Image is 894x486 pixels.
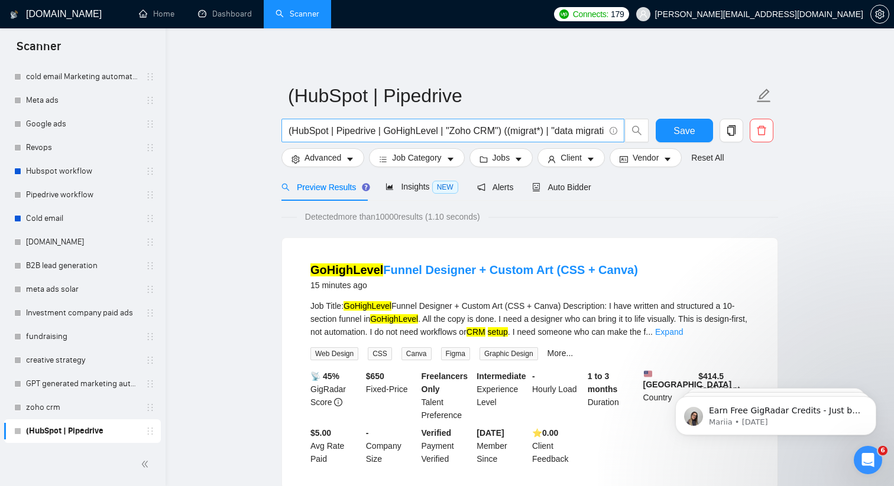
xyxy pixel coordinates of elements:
[419,370,475,422] div: Talent Preference
[308,370,364,422] div: GigRadar Score
[530,426,585,465] div: Client Feedback
[532,182,591,192] span: Auto Bidder
[643,370,732,389] b: [GEOGRAPHIC_DATA]
[379,155,387,164] span: bars
[530,370,585,422] div: Hourly Load
[585,370,641,422] div: Duration
[310,263,383,276] mark: GoHighLevel
[7,38,70,63] span: Scanner
[289,123,604,138] input: Search Freelance Jobs...
[750,125,773,136] span: delete
[139,9,174,19] a: homeHome
[310,299,749,338] div: Job Title: Funnel Designer + Custom Art (CSS + Canva) Description: I have written and structured ...
[26,183,138,207] a: Pipedrive workflow
[26,230,138,254] a: [DOMAIN_NAME]
[392,151,441,164] span: Job Category
[145,308,155,318] span: holder
[145,261,155,270] span: holder
[620,155,628,164] span: idcard
[673,123,695,138] span: Save
[537,148,605,167] button: userClientcaret-down
[655,327,683,337] a: Expand
[639,10,647,18] span: user
[663,155,672,164] span: caret-down
[26,89,138,112] a: Meta ads
[145,143,155,152] span: holder
[878,446,887,455] span: 6
[26,136,138,159] a: Revops
[145,237,155,247] span: holder
[386,182,394,191] span: area-chart
[588,371,618,394] b: 1 to 3 months
[870,5,889,24] button: setting
[346,155,354,164] span: caret-down
[626,125,648,136] span: search
[625,119,649,142] button: search
[334,398,342,406] span: info-circle
[145,426,155,436] span: holder
[477,183,485,191] span: notification
[145,167,155,176] span: holder
[559,9,569,19] img: upwork-logo.png
[419,426,475,465] div: Payment Verified
[26,348,138,372] a: creative strategy
[310,347,358,360] span: Web Design
[532,428,558,438] b: ⭐️ 0.00
[26,159,138,183] a: Hubspot workflow
[467,327,485,337] mark: CRM
[276,9,319,19] a: searchScanner
[366,371,384,381] b: $ 650
[10,5,18,24] img: logo
[750,119,773,142] button: delete
[145,96,155,105] span: holder
[691,151,724,164] a: Reset All
[854,446,882,474] iframe: Intercom live chat
[477,428,504,438] b: [DATE]
[610,148,682,167] button: idcardVendorcaret-down
[145,214,155,223] span: holder
[310,371,339,381] b: 📡 45%
[401,347,432,360] span: Canva
[422,428,452,438] b: Verified
[469,148,533,167] button: folderJobscaret-down
[368,347,392,360] span: CSS
[305,151,341,164] span: Advanced
[145,355,155,365] span: holder
[26,372,138,396] a: GPT generated marketing automations
[145,379,155,389] span: holder
[633,151,659,164] span: Vendor
[870,9,889,19] a: setting
[488,327,508,337] mark: setup
[198,9,252,19] a: dashboardDashboard
[646,327,653,337] span: ...
[587,155,595,164] span: caret-down
[573,8,608,21] span: Connects:
[561,151,582,164] span: Client
[720,119,743,142] button: copy
[386,182,458,191] span: Insights
[344,301,391,311] mark: GoHighLevel
[446,155,455,164] span: caret-down
[871,9,889,19] span: setting
[480,155,488,164] span: folder
[26,419,138,443] a: (HubSpot | Pipedrive
[644,370,652,378] img: 🇺🇸
[532,183,540,191] span: robot
[369,148,464,167] button: barsJob Categorycaret-down
[477,371,526,381] b: Intermediate
[310,428,331,438] b: $5.00
[432,181,458,194] span: NEW
[610,127,617,135] span: info-circle
[480,347,538,360] span: Graphic Design
[361,182,371,193] div: Tooltip anchor
[441,347,470,360] span: Figma
[288,81,754,110] input: Scanner name...
[756,88,772,103] span: edit
[26,254,138,278] a: B2B lead generation
[281,183,290,191] span: search
[548,155,556,164] span: user
[308,426,364,465] div: Avg Rate Paid
[493,151,510,164] span: Jobs
[145,190,155,200] span: holder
